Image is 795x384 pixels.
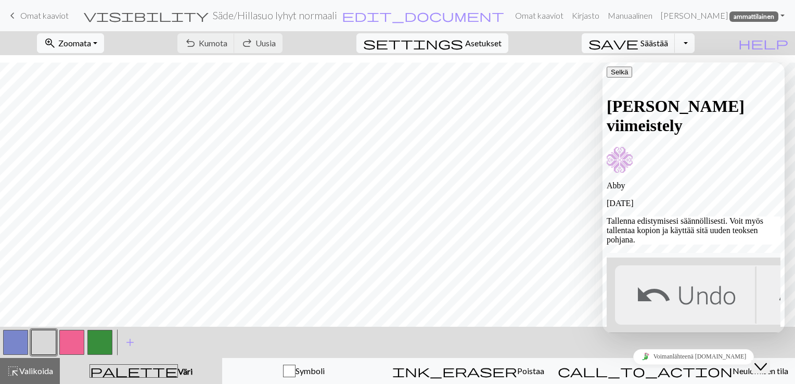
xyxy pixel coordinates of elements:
span: save [588,36,638,50]
button: Väri [60,358,222,384]
span: ammattilainen [729,11,778,22]
font: [PERSON_NAME] [661,10,728,20]
span: Poistaa [517,366,544,376]
a: [PERSON_NAME] ammattilainen [657,5,789,26]
button: AsetuksetAsetukset [356,33,508,53]
i: Asetukset [363,37,463,49]
button: Poistaa [386,358,551,384]
span: call_to_action [558,364,733,378]
span: Väri [178,366,193,376]
a: Manuaalinen [604,5,657,26]
iframe: chat widget [751,342,785,374]
span: zoom_in [44,36,56,50]
span: Omat kaaviot [20,10,69,20]
iframe: chat widget [602,62,785,333]
font: Säde [213,9,234,21]
span: palette [90,364,177,378]
span: Valikoida [19,366,53,376]
a: Omat kaaviot [511,5,568,26]
button: Neulomisen tila [551,358,795,384]
span: Asetukset [465,37,502,49]
a: Omat kaaviot [6,7,69,24]
span: help [738,36,788,50]
span: Neulomisen tila [733,366,788,376]
span: settings [363,36,463,50]
span: Säästää [640,38,668,48]
button: Symboli [222,358,386,384]
span: keyboard_arrow_left [6,8,19,23]
iframe: chat widget [602,345,785,368]
span: ink_eraser [392,364,517,378]
span: visibility [84,8,209,23]
span: edit_document [342,8,504,23]
span: highlight_alt [7,364,19,378]
a: Kirjasto [568,5,604,26]
h2: / Hillasuo lyhyt normaali [213,9,337,21]
span: Symboli [296,366,325,376]
button: Säästää [582,33,675,53]
span: add [124,335,136,350]
span: Zoomata [58,38,91,48]
button: Zoomata [37,33,104,53]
